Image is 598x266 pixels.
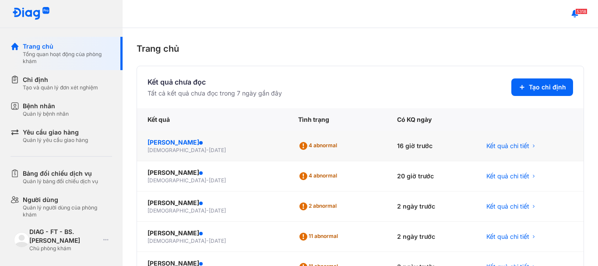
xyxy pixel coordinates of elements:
div: Yêu cầu giao hàng [23,128,88,137]
div: Quản lý người dùng của phòng khám [23,204,112,218]
span: [DATE] [209,147,226,153]
span: [DEMOGRAPHIC_DATA] [148,238,206,244]
div: Quản lý bảng đối chiếu dịch vụ [23,178,98,185]
div: Quản lý yêu cầu giao hàng [23,137,88,144]
img: logo [14,232,29,248]
span: Kết quả chi tiết [486,172,529,181]
div: 2 ngày trước [387,222,476,252]
div: [PERSON_NAME] [148,168,277,177]
img: logo [12,7,50,21]
span: Tạo chỉ định [529,83,566,92]
span: [DATE] [209,177,226,184]
span: - [206,177,209,184]
div: Tất cả kết quả chưa đọc trong 7 ngày gần đây [148,89,282,98]
span: [DATE] [209,207,226,214]
span: Kết quả chi tiết [486,142,529,150]
div: [PERSON_NAME] [148,199,277,207]
div: Kết quả chưa đọc [148,77,282,87]
div: Chỉ định [23,75,98,84]
div: Tình trạng [288,108,387,131]
button: Tạo chỉ định [511,78,573,96]
div: Tổng quan hoạt động của phòng khám [23,51,112,65]
div: 4 abnormal [298,139,341,153]
span: [DEMOGRAPHIC_DATA] [148,147,206,153]
div: Có KQ ngày [387,108,476,131]
div: [PERSON_NAME] [148,138,277,147]
div: Chủ phòng khám [29,245,100,252]
div: DIAG - FT - BS. [PERSON_NAME] [29,227,100,245]
div: Trang chủ [137,42,584,55]
div: 11 abnormal [298,230,341,244]
div: Bệnh nhân [23,102,69,110]
div: Trang chủ [23,42,112,51]
div: [PERSON_NAME] [148,229,277,238]
div: 2 ngày trước [387,192,476,222]
span: - [206,238,209,244]
span: 5318 [575,8,587,14]
span: - [206,147,209,153]
span: [DEMOGRAPHIC_DATA] [148,177,206,184]
div: Quản lý bệnh nhân [23,110,69,117]
div: Tạo và quản lý đơn xét nghiệm [23,84,98,91]
div: 20 giờ trước [387,161,476,192]
span: Kết quả chi tiết [486,232,529,241]
div: 16 giờ trước [387,131,476,161]
div: 2 abnormal [298,199,340,213]
span: - [206,207,209,214]
span: Kết quả chi tiết [486,202,529,211]
div: Bảng đối chiếu dịch vụ [23,169,98,178]
span: [DATE] [209,238,226,244]
div: 4 abnormal [298,169,341,183]
div: Người dùng [23,195,112,204]
span: [DEMOGRAPHIC_DATA] [148,207,206,214]
div: Kết quả [137,108,288,131]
